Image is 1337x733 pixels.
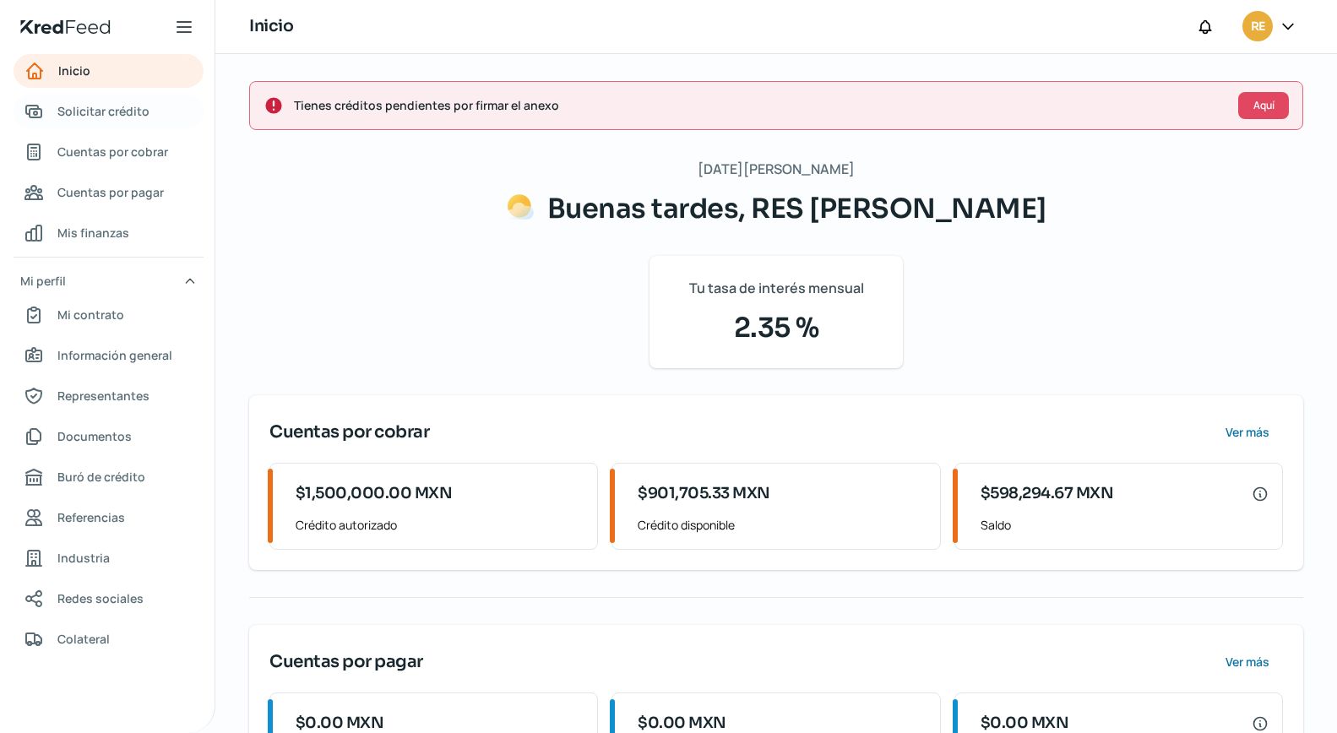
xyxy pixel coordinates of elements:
span: Buró de crédito [57,466,145,487]
span: 2.35 % [670,307,883,348]
span: Documentos [57,426,132,447]
span: [DATE][PERSON_NAME] [698,157,855,182]
a: Solicitar crédito [14,95,204,128]
span: Representantes [57,385,149,406]
button: Ver más [1211,415,1283,449]
a: Información general [14,339,204,372]
span: Buenas tardes, RES [PERSON_NAME] [547,192,1046,225]
button: Ver más [1211,645,1283,679]
span: Industria [57,547,110,568]
span: Crédito autorizado [296,514,584,535]
span: Redes sociales [57,588,144,609]
a: Inicio [14,54,204,88]
a: Documentos [14,420,204,453]
span: Cuentas por cobrar [57,141,168,162]
a: Referencias [14,501,204,535]
span: Mis finanzas [57,222,129,243]
span: $598,294.67 MXN [981,482,1114,505]
span: Ver más [1226,426,1269,438]
a: Industria [14,541,204,575]
button: Aquí [1238,92,1289,119]
a: Mis finanzas [14,216,204,250]
h1: Inicio [249,14,293,39]
span: Inicio [58,60,90,81]
span: $901,705.33 MXN [638,482,770,505]
span: Tienes créditos pendientes por firmar el anexo [294,95,1225,116]
span: Solicitar crédito [57,100,149,122]
a: Mi contrato [14,298,204,332]
img: Saludos [507,193,534,220]
span: Mi contrato [57,304,124,325]
a: Cuentas por cobrar [14,135,204,169]
a: Redes sociales [14,582,204,616]
span: Cuentas por cobrar [269,420,429,445]
span: Mi perfil [20,270,66,291]
span: Cuentas por pagar [269,649,423,675]
span: Aquí [1253,100,1274,111]
span: Saldo [981,514,1269,535]
span: Información general [57,345,172,366]
span: Cuentas por pagar [57,182,164,203]
span: Referencias [57,507,125,528]
span: RE [1251,17,1264,37]
span: Tu tasa de interés mensual [689,276,864,301]
a: Colateral [14,622,204,656]
a: Buró de crédito [14,460,204,494]
a: Cuentas por pagar [14,176,204,209]
span: $1,500,000.00 MXN [296,482,453,505]
a: Representantes [14,379,204,413]
span: Crédito disponible [638,514,926,535]
span: Colateral [57,628,110,649]
span: Ver más [1226,656,1269,668]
